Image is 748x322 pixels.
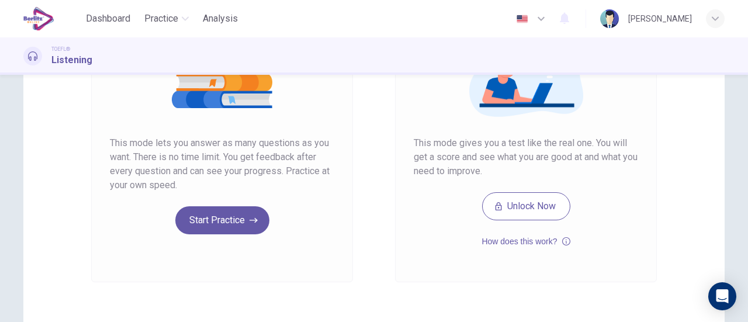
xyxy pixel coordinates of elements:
[515,15,529,23] img: en
[86,12,130,26] span: Dashboard
[81,8,135,29] button: Dashboard
[144,12,178,26] span: Practice
[482,192,570,220] button: Unlock Now
[140,8,193,29] button: Practice
[628,12,692,26] div: [PERSON_NAME]
[414,136,638,178] span: This mode gives you a test like the real one. You will get a score and see what you are good at a...
[203,12,238,26] span: Analysis
[600,9,619,28] img: Profile picture
[51,45,70,53] span: TOEFL®
[110,136,334,192] span: This mode lets you answer as many questions as you want. There is no time limit. You get feedback...
[175,206,269,234] button: Start Practice
[198,8,243,29] button: Analysis
[482,234,570,248] button: How does this work?
[51,53,92,67] h1: Listening
[23,7,54,30] img: EduSynch logo
[708,282,736,310] div: Open Intercom Messenger
[23,7,81,30] a: EduSynch logo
